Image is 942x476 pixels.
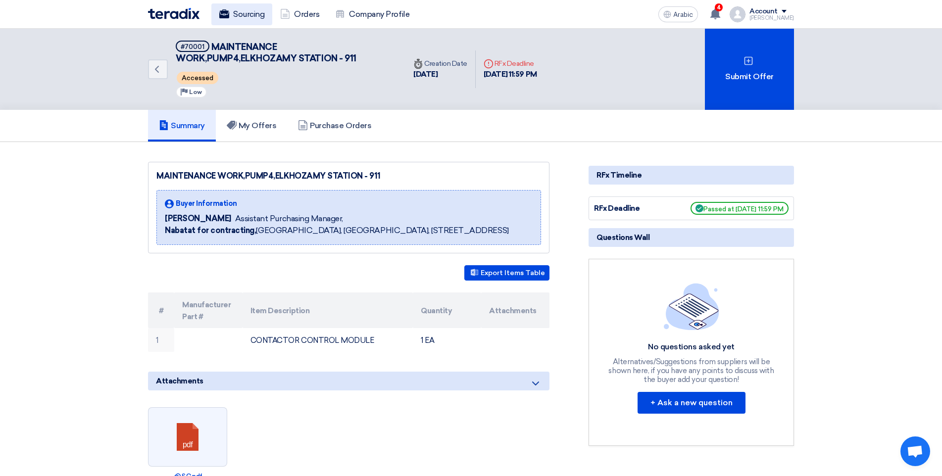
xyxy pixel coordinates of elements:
font: MAINTENANCE WORK,PUMP4,ELKHOZAMY STATION - 911 [156,171,381,181]
font: Export Items Table [481,269,545,278]
font: Company Profile [349,9,409,19]
font: Account [749,7,778,15]
font: Questions Wall [596,233,649,242]
a: Purchase Orders [287,110,382,142]
font: Arabic [673,10,693,19]
font: 1 [156,335,158,344]
font: RFx Timeline [596,171,642,180]
font: CONTACTOR CONTROL MODULE [250,335,374,344]
img: empty_state_list.svg [664,283,719,330]
font: [GEOGRAPHIC_DATA], [GEOGRAPHIC_DATA], [STREET_ADDRESS] [256,226,508,235]
font: 4 [717,4,721,11]
font: Accessed [182,75,213,82]
font: 1 EA [421,335,434,344]
h5: MAINTENANCE WORK,PUMP4,ELKHOZAMY STATION - 911 [176,41,394,65]
font: Manufacturer Part # [182,300,231,321]
font: Submit Offer [725,72,773,81]
font: Sourcing [233,9,264,19]
font: RFx Deadline [594,204,640,213]
font: Item Description [250,306,309,315]
a: My Offers [216,110,288,142]
font: Creation Date [424,59,467,68]
font: No questions asked yet [648,342,734,351]
font: Low [189,89,202,95]
font: Quantity [421,306,452,315]
img: profile_test.png [730,6,745,22]
font: Nabatat for contracting, [165,226,256,235]
a: Orders [272,3,327,25]
font: Summary [171,121,205,130]
font: MAINTENANCE WORK,PUMP4,ELKHOZAMY STATION - 911 [176,42,356,64]
font: Attachments [156,377,203,385]
font: Orders [294,9,319,19]
font: [DATE] 11:59 PM [484,70,537,79]
div: Open chat [900,436,930,466]
button: Arabic [658,6,698,22]
font: Alternatives/Suggestions from suppliers will be shown here, if you have any points to discuss wit... [608,357,774,384]
button: Export Items Table [464,265,549,281]
font: [DATE] [413,70,438,79]
font: Assistant Purchasing Manager, [235,214,343,223]
font: # [159,306,164,315]
font: Attachments [489,306,537,315]
font: RFx Deadline [495,59,534,68]
button: + Ask a new question [638,392,745,414]
a: Sourcing [211,3,272,25]
font: + Ask a new question [650,398,733,407]
font: My Offers [239,121,277,130]
font: [PERSON_NAME] [749,15,794,21]
font: Buyer Information [176,199,237,208]
font: [PERSON_NAME] [165,214,231,223]
a: Summary [148,110,216,142]
img: Teradix logo [148,8,199,19]
font: Passed at [DATE] 11:59 PM [703,205,784,213]
font: #70001 [181,43,204,50]
font: Purchase Orders [310,121,371,130]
